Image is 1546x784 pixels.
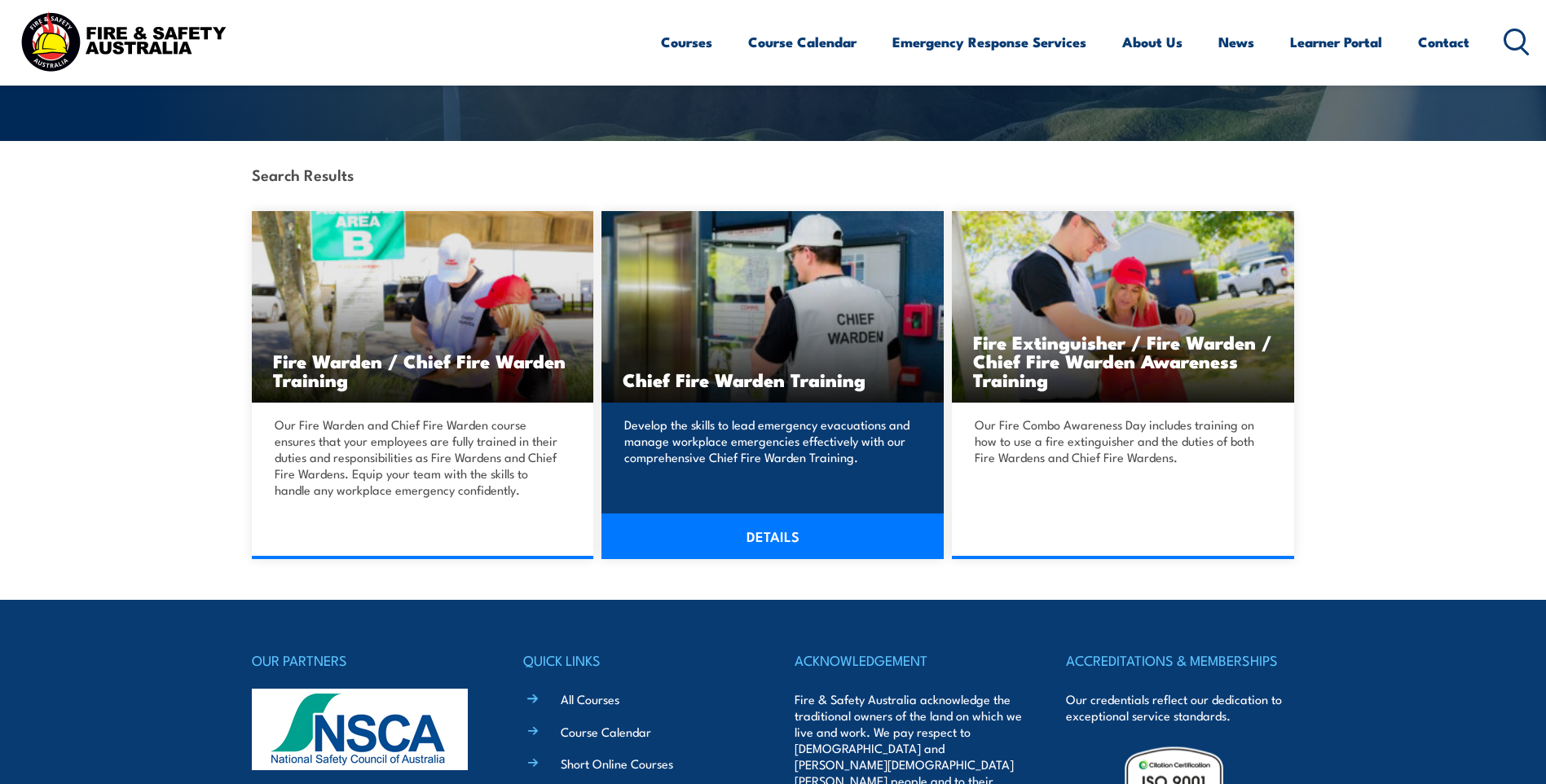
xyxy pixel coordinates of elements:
a: Course Calendar [561,723,651,740]
p: Our Fire Combo Awareness Day includes training on how to use a fire extinguisher and the duties o... [975,416,1266,465]
h3: Chief Fire Warden Training [623,370,923,389]
a: News [1218,20,1254,64]
img: nsca-logo-footer [252,689,468,770]
h4: OUR PARTNERS [252,649,480,672]
p: Our Fire Warden and Chief Fire Warden course ensures that your employees are fully trained in the... [275,416,566,498]
a: Short Online Courses [561,755,673,772]
h3: Fire Warden / Chief Fire Warden Training [273,351,573,389]
a: Fire Extinguisher / Fire Warden / Chief Fire Warden Awareness Training [952,211,1294,403]
a: All Courses [561,690,619,707]
h3: Fire Extinguisher / Fire Warden / Chief Fire Warden Awareness Training [973,333,1273,389]
img: Fire Warden and Chief Fire Warden Training [252,211,594,403]
a: Fire Warden / Chief Fire Warden Training [252,211,594,403]
a: Course Calendar [748,20,857,64]
a: Emergency Response Services [892,20,1086,64]
p: Our credentials reflect our dedication to exceptional service standards. [1066,691,1294,724]
h4: ACCREDITATIONS & MEMBERSHIPS [1066,649,1294,672]
a: About Us [1122,20,1183,64]
strong: Search Results [252,163,354,185]
h4: ACKNOWLEDGEMENT [795,649,1023,672]
h4: QUICK LINKS [523,649,751,672]
img: Fire Combo Awareness Day [952,211,1294,403]
a: Learner Portal [1290,20,1382,64]
a: Contact [1418,20,1469,64]
a: DETAILS [601,513,944,559]
a: Courses [661,20,712,64]
p: Develop the skills to lead emergency evacuations and manage workplace emergencies effectively wit... [624,416,916,465]
img: Chief Fire Warden Training [601,211,944,403]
